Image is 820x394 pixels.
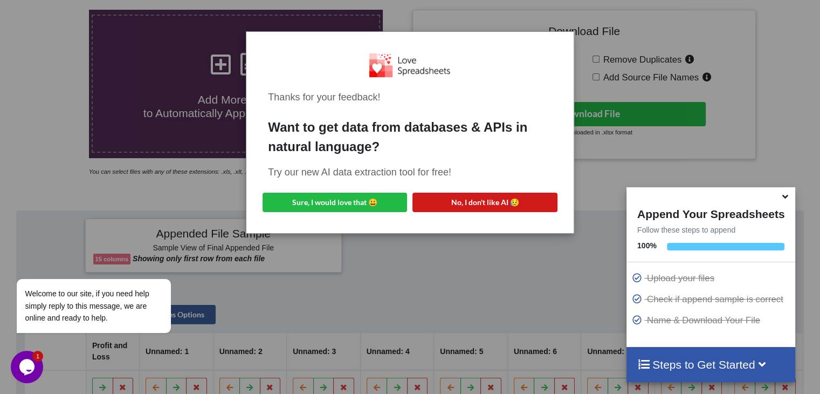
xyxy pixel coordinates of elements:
p: Follow these steps to append [626,225,795,235]
div: Try our new AI data extraction tool for free! [268,165,552,180]
iframe: chat widget [11,218,205,345]
p: Name & Download Your File [632,314,793,327]
div: Thanks for your feedback! [268,90,552,105]
h4: Append Your Spreadsheets [626,205,795,221]
img: Logo.png [369,53,450,77]
button: Sure, I would love that 😀 [263,193,407,212]
div: Want to get data from databases & APIs in natural language? [268,118,552,157]
iframe: chat widget [11,351,45,383]
h4: Steps to Get Started [637,358,784,371]
p: Upload your files [632,271,793,285]
b: 100 % [637,241,657,250]
button: No, I don't like AI 😥 [412,193,557,212]
p: Check if append sample is correct [632,293,793,306]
